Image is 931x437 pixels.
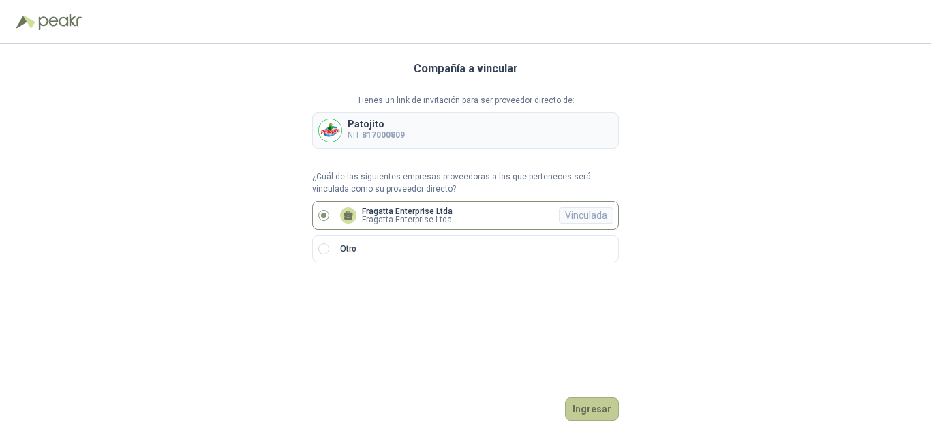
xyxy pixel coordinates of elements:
[38,14,82,30] img: Peakr
[312,170,619,196] p: ¿Cuál de las siguientes empresas proveedoras a las que perteneces será vinculada como su proveedo...
[340,243,356,256] p: Otro
[565,397,619,421] button: Ingresar
[362,130,405,140] b: 817000809
[362,215,453,224] p: Fragatta Enterprise Ltda
[312,94,619,107] p: Tienes un link de invitación para ser proveedor directo de:
[559,207,613,224] div: Vinculada
[16,15,35,29] img: Logo
[348,119,405,129] p: Patojito
[348,129,405,142] p: NIT
[414,60,518,78] h3: Compañía a vincular
[319,119,341,142] img: Company Logo
[362,207,453,215] p: Fragatta Enterprise Ltda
